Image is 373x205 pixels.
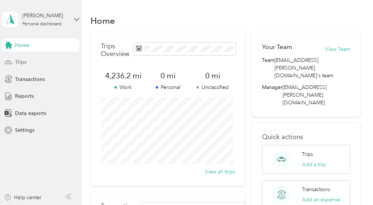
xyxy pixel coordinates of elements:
div: [PERSON_NAME] [22,12,68,19]
span: 0 mi [190,71,235,81]
button: Help center [4,194,41,201]
span: Transactions [15,75,45,83]
p: Personal [145,83,190,91]
button: View Team [325,45,350,53]
span: [EMAIL_ADDRESS][PERSON_NAME][DOMAIN_NAME] [282,84,326,106]
h2: Your Team [262,42,292,52]
span: Home [15,41,29,49]
button: Add an expense [302,196,340,204]
p: Unclassified [190,83,235,91]
p: Trips Overview [101,42,129,58]
span: [EMAIL_ADDRESS][PERSON_NAME][DOMAIN_NAME]'s team [274,56,350,79]
span: Manager [262,83,282,107]
h1: Home [91,17,115,25]
span: Data exports [15,109,46,117]
p: Transactions [302,186,330,193]
span: Team [262,56,274,79]
div: Personal dashboard [22,22,62,26]
span: 0 mi [145,71,190,81]
span: Reports [15,92,34,100]
p: Trips [302,150,313,158]
span: Trips [15,58,26,66]
button: View all trips [205,168,235,176]
span: Settings [15,126,34,134]
span: 4,236.2 mi [101,71,145,81]
button: Add a trip [302,161,326,168]
p: Work [101,83,145,91]
p: Quick actions [262,133,350,141]
iframe: Everlance-gr Chat Button Frame [332,164,373,205]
